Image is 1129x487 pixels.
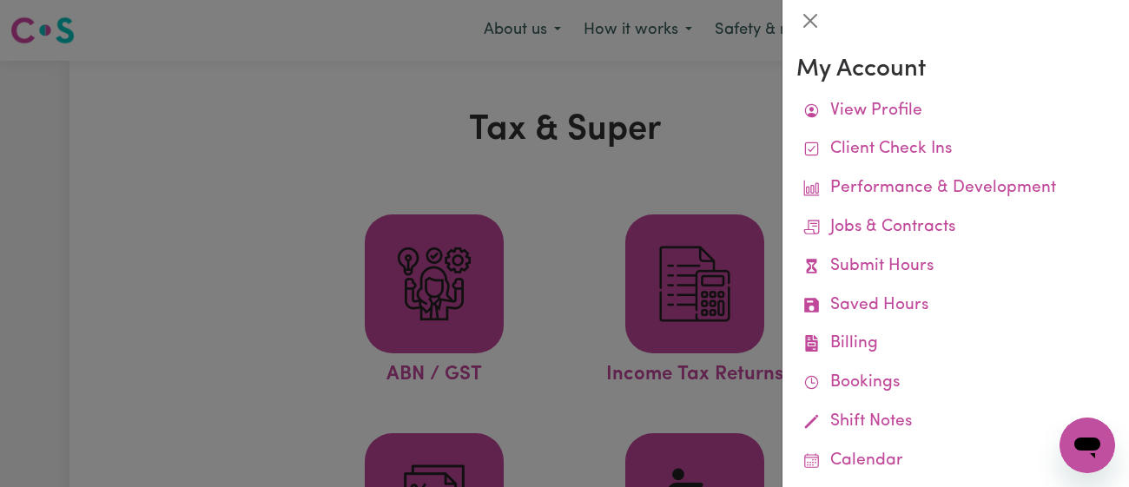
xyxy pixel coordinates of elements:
[796,286,1115,326] a: Saved Hours
[796,325,1115,364] a: Billing
[796,364,1115,403] a: Bookings
[796,169,1115,208] a: Performance & Development
[796,7,824,35] button: Close
[796,92,1115,131] a: View Profile
[796,403,1115,442] a: Shift Notes
[796,442,1115,481] a: Calendar
[1060,418,1115,473] iframe: Button to launch messaging window
[796,56,1115,85] h3: My Account
[796,130,1115,169] a: Client Check Ins
[796,247,1115,286] a: Submit Hours
[796,208,1115,247] a: Jobs & Contracts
